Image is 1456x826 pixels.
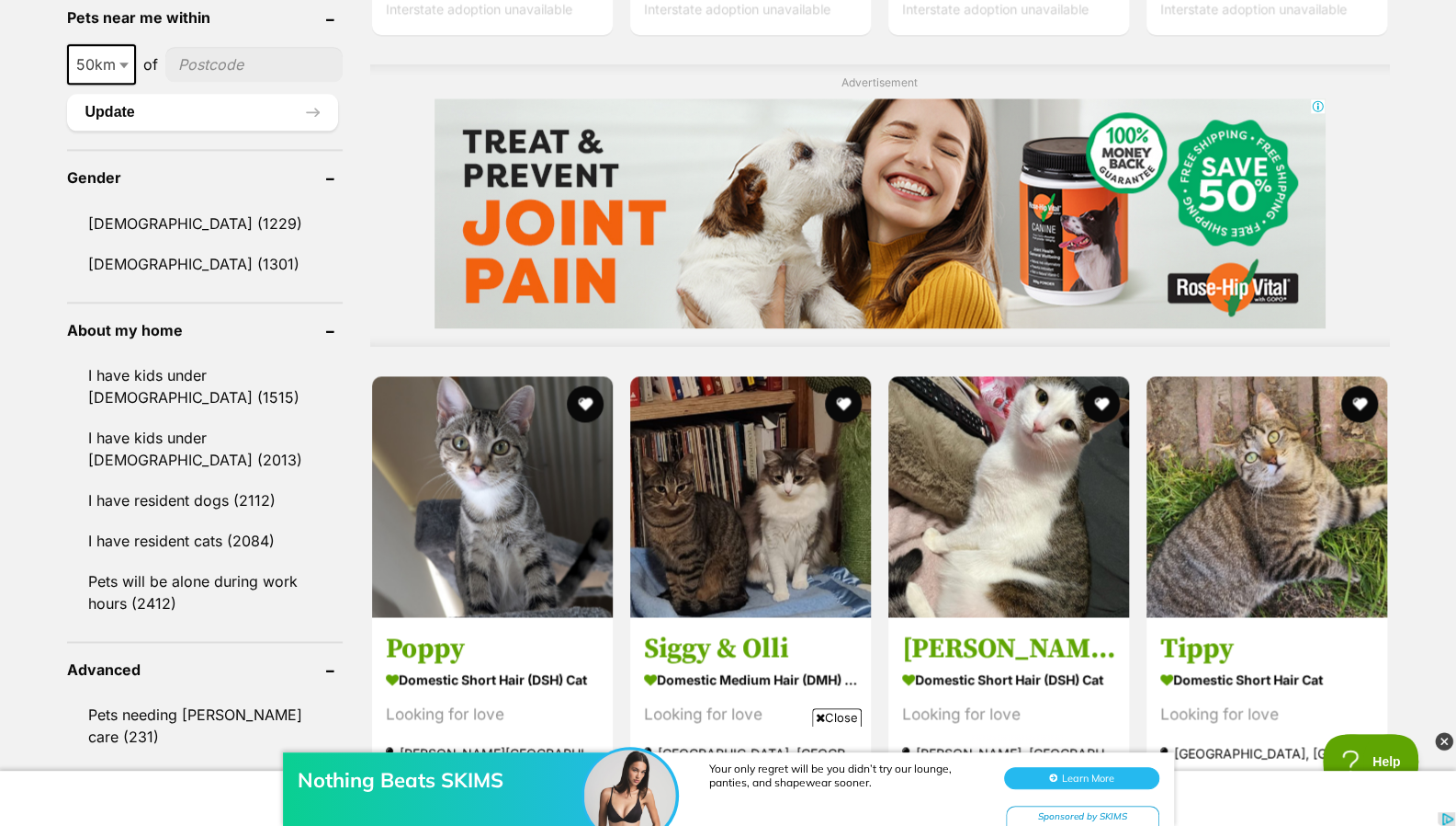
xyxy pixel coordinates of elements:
span: Interstate adoption unavailable [1160,1,1347,17]
strong: Domestic Short Hair Cat [1160,665,1373,692]
header: Advanced [67,661,343,678]
a: I have kids under [DEMOGRAPHIC_DATA] (2013) [67,419,343,479]
div: Looking for love [386,701,599,726]
iframe: Advertisement [435,98,1326,328]
button: Update [67,94,338,131]
h3: Siggy & Olli [644,630,857,665]
header: Gender [67,169,343,186]
img: close_grey_3x.png [1435,732,1453,751]
a: Poppy Domestic Short Hair (DSH) Cat Looking for love [PERSON_NAME][GEOGRAPHIC_DATA] Interstate ad... [372,616,613,803]
img: Poppy - Domestic Short Hair (DSH) Cat [372,376,613,617]
span: 50km [67,44,136,85]
span: Interstate adoption unavailable [902,1,1089,17]
a: I have kids under [DEMOGRAPHIC_DATA] (1515) [67,356,343,417]
a: [PERSON_NAME] Domestic Short Hair (DSH) Cat Looking for love [PERSON_NAME], [GEOGRAPHIC_DATA] Int... [888,616,1129,803]
img: Tippy - Domestic Short Hair Cat [1146,376,1387,617]
h3: Poppy [386,630,599,665]
a: Tippy Domestic Short Hair Cat Looking for love [GEOGRAPHIC_DATA], [GEOGRAPHIC_DATA] Interstate ad... [1146,616,1387,803]
div: Looking for love [902,701,1115,726]
span: Close [812,708,862,727]
div: Your only regret will be you didn’t try our lounge, panties, and shapewear sooner. [709,46,985,74]
strong: Domestic Short Hair (DSH) Cat [386,665,599,692]
a: [DEMOGRAPHIC_DATA] (1301) [67,245,343,283]
a: Pets will be alone during work hours (2412) [67,562,343,623]
div: Looking for love [644,701,857,726]
a: Siggy & Olli Domestic Medium Hair (DMH) Cat Looking for love [GEOGRAPHIC_DATA], [GEOGRAPHIC_DATA]... [630,616,871,803]
strong: Domestic Short Hair (DSH) Cat [902,665,1115,692]
button: favourite [1083,385,1120,422]
div: Nothing Beats SKIMS [298,52,592,77]
a: Pets needing [PERSON_NAME] care (231) [67,695,343,756]
h3: [PERSON_NAME] [902,630,1115,665]
span: of [143,53,158,75]
span: Interstate adoption unavailable [644,1,830,17]
div: Looking for love [1160,701,1373,726]
img: Tasha - Domestic Short Hair (DSH) Cat [888,376,1129,617]
a: I have resident cats (2084) [67,522,343,560]
img: Nothing Beats SKIMS [584,34,676,126]
a: I have resident dogs (2112) [67,481,343,520]
button: favourite [1342,385,1379,422]
button: favourite [567,385,604,422]
header: Pets near me within [67,9,343,26]
header: About my home [67,322,343,338]
img: Siggy & Olli - Domestic Medium Hair (DMH) Cat [630,376,871,617]
span: Interstate adoption unavailable [386,1,572,17]
button: Learn More [1004,52,1159,74]
button: favourite [825,385,862,422]
div: Sponsored by SKIMS [1006,90,1159,113]
div: Advertisement [370,64,1390,347]
strong: Domestic Medium Hair (DMH) Cat [644,665,857,692]
a: [DEMOGRAPHIC_DATA] (1229) [67,204,343,243]
input: postcode [165,47,343,82]
h3: Tippy [1160,630,1373,665]
span: 50km [69,52,134,77]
